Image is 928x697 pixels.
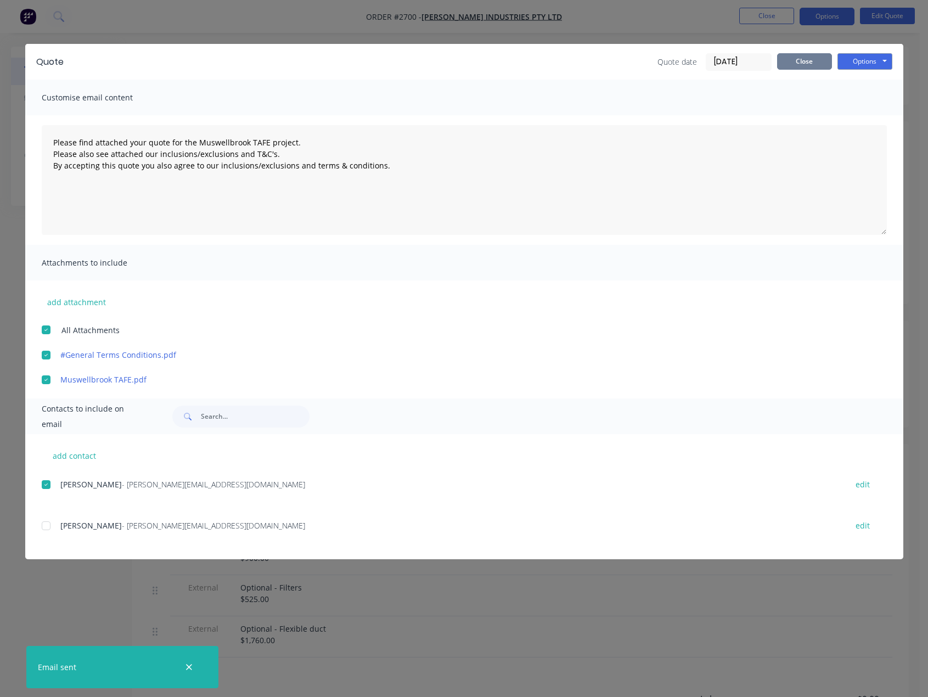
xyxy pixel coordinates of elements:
[61,324,120,336] span: All Attachments
[201,406,310,428] input: Search...
[42,90,162,105] span: Customise email content
[122,520,305,531] span: - [PERSON_NAME][EMAIL_ADDRESS][DOMAIN_NAME]
[36,55,64,69] div: Quote
[42,401,145,432] span: Contacts to include on email
[60,479,122,490] span: [PERSON_NAME]
[60,374,836,385] a: Muswellbrook TAFE.pdf
[122,479,305,490] span: - [PERSON_NAME][EMAIL_ADDRESS][DOMAIN_NAME]
[38,661,76,673] div: Email sent
[837,53,892,70] button: Options
[657,56,697,68] span: Quote date
[849,477,876,492] button: edit
[849,518,876,533] button: edit
[42,255,162,271] span: Attachments to include
[60,520,122,531] span: [PERSON_NAME]
[42,125,887,235] textarea: Please find attached your quote for the Muswellbrook TAFE project. Please also see attached our i...
[777,53,832,70] button: Close
[42,447,108,464] button: add contact
[42,294,111,310] button: add attachment
[60,349,836,361] a: #General Terms Conditions.pdf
